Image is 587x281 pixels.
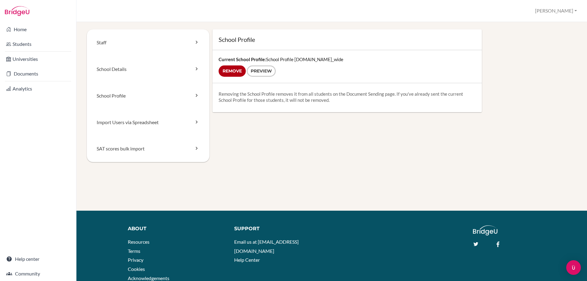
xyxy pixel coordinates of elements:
a: Help center [1,253,75,265]
img: logo_white@2x-f4f0deed5e89b7ecb1c2cc34c3e3d731f90f0f143d5ea2071677605dd97b5244.png [473,225,498,235]
a: Home [1,23,75,35]
a: Analytics [1,83,75,95]
a: School Profile [87,83,209,109]
a: Universities [1,53,75,65]
a: SAT scores bulk import [87,135,209,162]
strong: Current School Profile: [219,57,266,62]
div: School Profile [DOMAIN_NAME]_wide [212,50,482,83]
a: Cookies [128,266,145,272]
div: Open Intercom Messenger [566,260,581,275]
a: Terms [128,248,140,254]
div: Support [234,225,326,232]
p: Removing the School Profile removes it from all students on the Document Sending page. If you've ... [219,91,476,103]
img: Bridge-U [5,6,29,16]
input: Remove [219,65,246,77]
a: Preview [247,65,276,77]
a: Help Center [234,257,260,263]
div: About [128,225,225,232]
a: Documents [1,68,75,80]
a: Students [1,38,75,50]
button: [PERSON_NAME] [532,5,580,17]
a: Resources [128,239,150,245]
a: Community [1,268,75,280]
a: Staff [87,29,209,56]
h1: School Profile [219,35,476,44]
a: Acknowledgements [128,275,169,281]
a: Import Users via Spreadsheet [87,109,209,136]
a: Email us at [EMAIL_ADDRESS][DOMAIN_NAME] [234,239,299,254]
a: School Details [87,56,209,83]
a: Privacy [128,257,143,263]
